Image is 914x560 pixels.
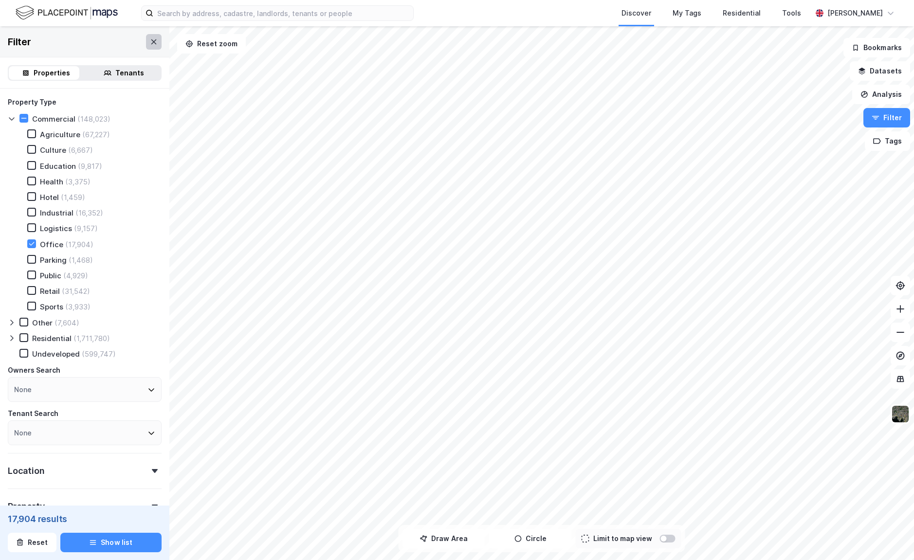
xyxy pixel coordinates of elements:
[891,405,910,423] img: 9k=
[402,529,485,548] button: Draw Area
[65,302,91,311] div: (3,933)
[40,193,59,202] div: Hotel
[40,162,76,171] div: Education
[32,114,75,124] div: Commercial
[827,7,883,19] div: [PERSON_NAME]
[32,349,80,359] div: Undeveloped
[14,427,32,439] div: None
[32,334,72,343] div: Residential
[40,271,61,280] div: Public
[850,61,910,81] button: Datasets
[40,240,63,249] div: Office
[40,208,73,217] div: Industrial
[8,533,56,552] button: Reset
[77,114,110,124] div: (148,023)
[73,334,110,343] div: (1,711,780)
[40,145,66,155] div: Culture
[14,384,32,396] div: None
[78,162,102,171] div: (9,817)
[40,224,72,233] div: Logistics
[74,224,98,233] div: (9,157)
[723,7,761,19] div: Residential
[16,4,118,21] img: logo.f888ab2527a4732fd821a326f86c7f29.svg
[68,145,93,155] div: (6,667)
[55,318,79,327] div: (7,604)
[489,529,572,548] button: Circle
[865,131,910,151] button: Tags
[8,513,162,525] div: 17,904 results
[65,240,93,249] div: (17,904)
[593,533,652,544] div: Limit to map view
[63,271,88,280] div: (4,929)
[75,208,103,217] div: (16,352)
[40,287,60,296] div: Retail
[65,177,91,186] div: (3,375)
[673,7,701,19] div: My Tags
[34,67,70,79] div: Properties
[852,85,910,104] button: Analysis
[8,34,31,50] div: Filter
[177,34,246,54] button: Reset zoom
[82,349,116,359] div: (599,747)
[61,193,85,202] div: (1,459)
[82,130,110,139] div: (67,227)
[863,108,910,127] button: Filter
[8,408,58,419] div: Tenant Search
[8,465,44,477] div: Location
[40,302,63,311] div: Sports
[62,287,90,296] div: (31,542)
[60,533,162,552] button: Show list
[782,7,801,19] div: Tools
[40,255,67,265] div: Parking
[8,501,44,512] div: Property
[8,96,56,108] div: Property Type
[8,364,60,376] div: Owners Search
[40,130,80,139] div: Agriculture
[40,177,63,186] div: Health
[843,38,910,57] button: Bookmarks
[622,7,651,19] div: Discover
[115,67,144,79] div: Tenants
[865,513,914,560] iframe: Chat Widget
[153,6,413,20] input: Search by address, cadastre, landlords, tenants or people
[69,255,93,265] div: (1,468)
[32,318,53,327] div: Other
